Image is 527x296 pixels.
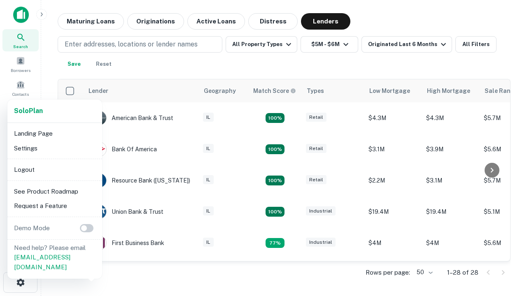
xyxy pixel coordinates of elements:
p: Demo Mode [11,223,53,233]
iframe: Chat Widget [486,204,527,243]
li: Request a Feature [11,199,99,213]
li: Landing Page [11,126,99,141]
p: Need help? Please email [14,243,96,272]
li: Settings [11,141,99,156]
a: SoloPlan [14,106,43,116]
a: [EMAIL_ADDRESS][DOMAIN_NAME] [14,254,70,271]
li: Logout [11,162,99,177]
strong: Solo Plan [14,107,43,115]
li: See Product Roadmap [11,184,99,199]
